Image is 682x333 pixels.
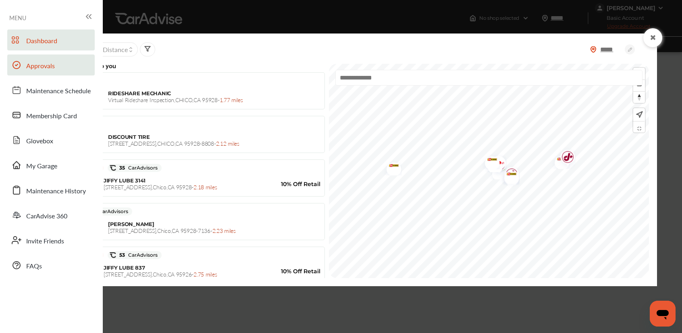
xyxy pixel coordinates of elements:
[7,105,95,126] a: Membership Card
[7,155,95,176] a: My Garage
[26,61,55,71] span: Approvals
[26,261,42,272] span: FAQs
[26,86,91,96] span: Maintenance Schedule
[26,186,86,197] span: Maintenance History
[26,36,57,46] span: Dashboard
[7,54,95,75] a: Approvals
[26,161,57,172] span: My Garage
[7,130,95,151] a: Glovebox
[7,80,95,101] a: Maintenance Schedule
[26,211,67,222] span: CarAdvise 360
[7,255,95,276] a: FAQs
[7,29,95,50] a: Dashboard
[26,136,53,147] span: Glovebox
[26,236,64,247] span: Invite Friends
[9,15,26,21] span: MENU
[7,205,95,226] a: CarAdvise 360
[650,301,676,327] iframe: Botón para iniciar la ventana de mensajería
[26,111,77,121] span: Membership Card
[7,230,95,251] a: Invite Friends
[7,180,95,201] a: Maintenance History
